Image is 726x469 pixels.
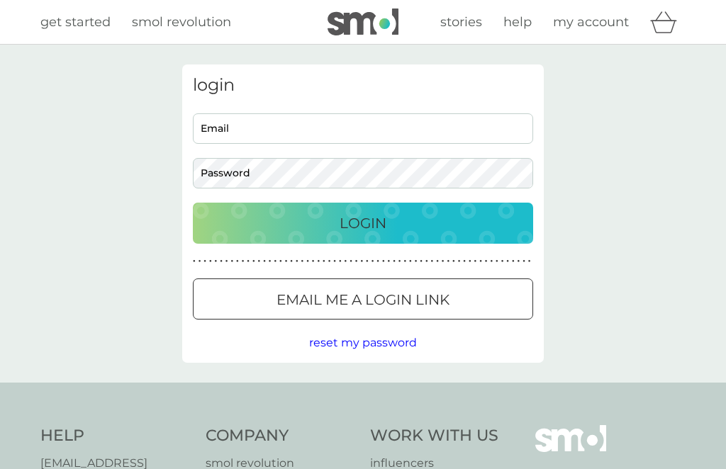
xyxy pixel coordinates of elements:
p: ● [193,258,196,265]
p: ● [203,258,206,265]
p: ● [442,258,445,265]
p: ● [355,258,358,265]
p: ● [398,258,401,265]
p: ● [285,258,288,265]
p: ● [328,258,331,265]
p: ● [199,258,201,265]
p: ● [420,258,423,265]
p: ● [512,258,515,265]
h4: Help [40,425,191,447]
p: ● [469,258,471,265]
p: ● [274,258,277,265]
p: ● [247,258,250,265]
p: ● [496,258,498,265]
p: ● [209,258,212,265]
p: ● [220,258,223,265]
p: ● [252,258,255,265]
div: basket [650,8,686,36]
p: ● [350,258,352,265]
p: ● [360,258,363,265]
a: help [503,12,532,33]
p: ● [388,258,391,265]
p: ● [506,258,509,265]
a: my account [553,12,629,33]
h3: login [193,75,533,96]
span: stories [440,14,482,30]
a: get started [40,12,111,33]
p: ● [301,258,304,265]
p: ● [215,258,218,265]
p: ● [436,258,439,265]
p: ● [501,258,504,265]
p: ● [317,258,320,265]
p: ● [279,258,282,265]
p: ● [269,258,272,265]
p: ● [382,258,385,265]
p: ● [323,258,325,265]
p: ● [409,258,412,265]
p: ● [376,258,379,265]
p: ● [230,258,233,265]
button: Login [193,203,533,244]
p: ● [452,258,455,265]
a: stories [440,12,482,33]
button: Email me a login link [193,278,533,320]
p: ● [345,258,347,265]
button: reset my password [309,334,417,352]
p: ● [372,258,374,265]
span: smol revolution [132,14,231,30]
p: ● [258,258,261,265]
p: ● [366,258,369,265]
p: ● [339,258,342,265]
p: ● [242,258,245,265]
p: ● [312,258,315,265]
p: ● [458,258,461,265]
p: ● [415,258,418,265]
p: ● [474,258,477,265]
p: ● [225,258,228,265]
p: ● [490,258,493,265]
p: ● [333,258,336,265]
p: ● [518,258,520,265]
p: Email me a login link [277,288,449,311]
span: reset my password [309,336,417,349]
p: ● [485,258,488,265]
p: Login [340,212,386,234]
p: ● [236,258,239,265]
span: my account [553,14,629,30]
p: ● [425,258,428,265]
span: help [503,14,532,30]
p: ● [393,258,396,265]
img: smol [328,9,398,35]
span: get started [40,14,111,30]
a: smol revolution [132,12,231,33]
p: ● [306,258,309,265]
p: ● [479,258,482,265]
p: ● [403,258,406,265]
p: ● [523,258,525,265]
p: ● [528,258,531,265]
p: ● [263,258,266,265]
p: ● [296,258,298,265]
h4: Work With Us [370,425,498,447]
h4: Company [206,425,357,447]
p: ● [463,258,466,265]
p: ● [290,258,293,265]
p: ● [431,258,434,265]
p: ● [447,258,449,265]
